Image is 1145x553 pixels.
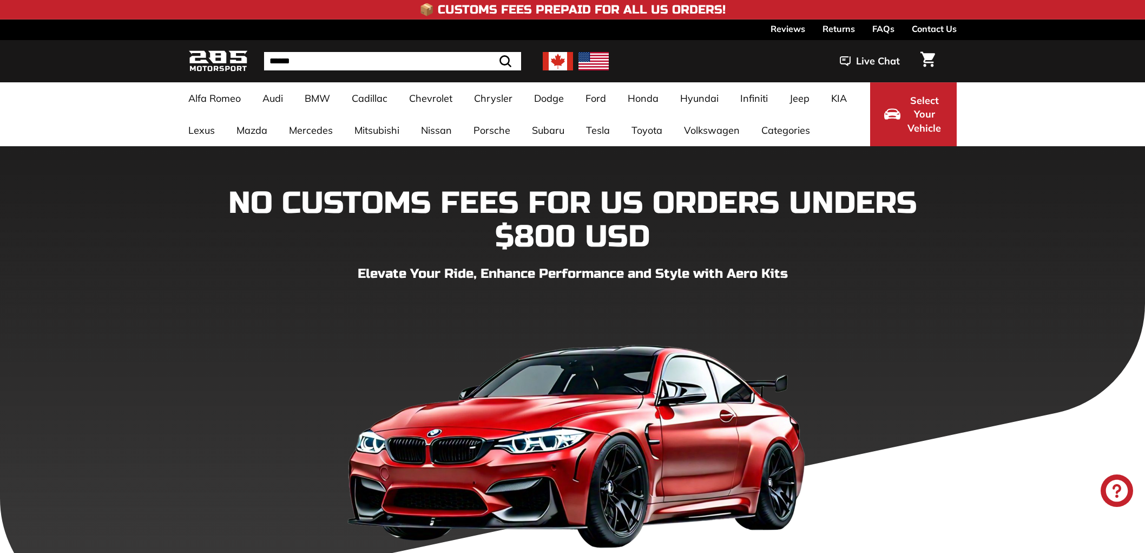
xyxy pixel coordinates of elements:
[575,82,617,114] a: Ford
[188,187,957,253] h1: NO CUSTOMS FEES FOR US ORDERS UNDERS $800 USD
[419,3,726,16] h4: 📦 Customs Fees Prepaid for All US Orders!
[914,43,942,80] a: Cart
[523,82,575,114] a: Dodge
[826,48,914,75] button: Live Chat
[177,82,252,114] a: Alfa Romeo
[294,82,341,114] a: BMW
[463,82,523,114] a: Chrysler
[463,114,521,146] a: Porsche
[398,82,463,114] a: Chevrolet
[575,114,621,146] a: Tesla
[226,114,278,146] a: Mazda
[729,82,779,114] a: Infiniti
[344,114,410,146] a: Mitsubishi
[341,82,398,114] a: Cadillac
[669,82,729,114] a: Hyundai
[820,82,858,114] a: KIA
[822,19,855,38] a: Returns
[870,82,957,146] button: Select Your Vehicle
[264,52,521,70] input: Search
[252,82,294,114] a: Audi
[906,94,943,135] span: Select Your Vehicle
[912,19,957,38] a: Contact Us
[771,19,805,38] a: Reviews
[188,264,957,284] p: Elevate Your Ride, Enhance Performance and Style with Aero Kits
[278,114,344,146] a: Mercedes
[673,114,751,146] a: Volkswagen
[177,114,226,146] a: Lexus
[856,54,900,68] span: Live Chat
[521,114,575,146] a: Subaru
[751,114,821,146] a: Categories
[779,82,820,114] a: Jeep
[617,82,669,114] a: Honda
[1097,474,1136,510] inbox-online-store-chat: Shopify online store chat
[621,114,673,146] a: Toyota
[872,19,894,38] a: FAQs
[410,114,463,146] a: Nissan
[188,49,248,74] img: Logo_285_Motorsport_areodynamics_components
